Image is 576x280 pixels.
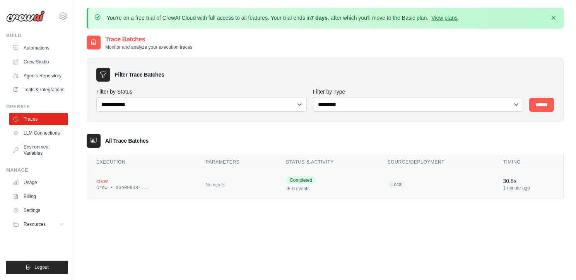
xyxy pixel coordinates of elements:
th: Timing [494,154,563,170]
a: Environment Variables [9,141,68,159]
a: Usage [9,176,68,189]
span: No inputs [206,182,226,188]
tr: View details for crew execution [87,170,563,198]
button: Logout [6,261,68,274]
th: Status & Activity [277,154,378,170]
h3: Filter Trace Batches [115,71,164,79]
img: Logo [6,10,45,22]
strong: 7 days [311,15,328,21]
a: Crew Studio [9,56,68,68]
a: LLM Connections [9,127,68,139]
span: Completed [286,176,316,184]
div: 30.8s [503,177,554,185]
div: Build [6,32,68,39]
div: crew [96,177,187,185]
span: Resources [24,221,46,227]
th: Source/Deployment [378,154,494,170]
h3: All Trace Batches [105,137,149,145]
span: Logout [34,264,49,270]
a: Traces [9,113,68,125]
button: Resources [9,218,68,230]
th: Parameters [197,154,277,170]
h2: Trace Batches [105,35,192,44]
a: Settings [9,204,68,217]
label: Filter by Status [96,88,307,96]
div: Operate [6,104,68,110]
span: Local [388,181,407,188]
div: 1 minute ago [503,185,554,191]
p: Monitor and analyze your execution traces [105,44,192,50]
span: 0 events [292,186,309,192]
p: You're on a free trial of CrewAI Cloud with full access to all features. Your trial ends in , aft... [107,14,459,22]
a: View plans [431,15,457,21]
a: Billing [9,190,68,203]
a: Tools & Integrations [9,84,68,96]
a: Agents Repository [9,70,68,82]
th: Execution [87,154,197,170]
div: Manage [6,167,68,173]
div: No inputs [206,179,268,190]
div: Crew • a3e09938-... [96,185,187,191]
label: Filter by Type [313,88,523,96]
a: Automations [9,42,68,54]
